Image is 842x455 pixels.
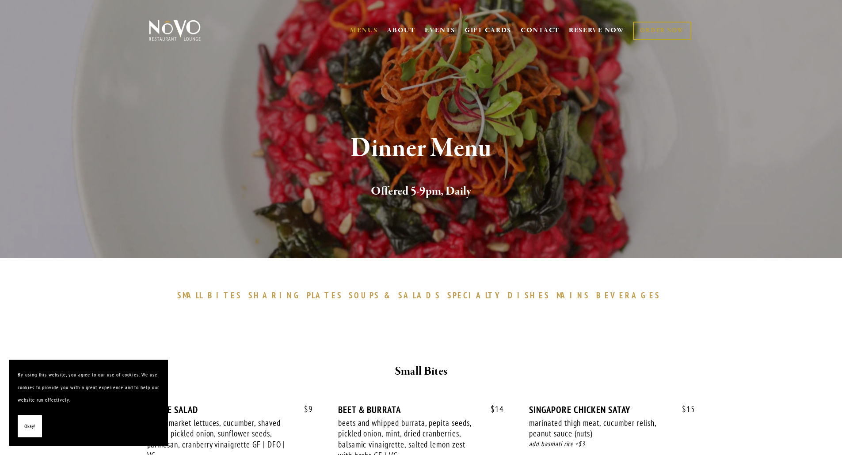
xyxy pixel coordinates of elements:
[465,22,511,39] a: GIFT CARDS
[248,290,347,301] a: SHARINGPLATES
[164,134,679,163] h1: Dinner Menu
[307,290,343,301] span: PLATES
[18,369,159,406] p: By using this website, you agree to our use of cookies. We use cookies to provide you with a grea...
[384,290,394,301] span: &
[596,290,665,301] a: BEVERAGES
[147,404,313,415] div: HOUSE SALAD
[349,290,445,301] a: SOUPS&SALADS
[248,290,302,301] span: SHARING
[349,290,380,301] span: SOUPS
[529,439,695,449] div: add basmati rice +$3
[556,290,590,301] span: MAINS
[338,404,504,415] div: BEET & BURRATA
[304,404,309,414] span: $
[673,404,695,414] span: 15
[569,22,625,39] a: RESERVE NOW
[633,22,691,40] a: ORDER NOW
[177,290,204,301] span: SMALL
[18,415,42,438] button: Okay!
[398,290,441,301] span: SALADS
[395,364,447,379] strong: Small Bites
[491,404,495,414] span: $
[177,290,247,301] a: SMALLBITES
[425,26,455,35] a: EVENTS
[387,26,415,35] a: ABOUT
[447,290,504,301] span: SPECIALTY
[164,182,679,201] h2: Offered 5-9pm, Daily
[482,404,504,414] span: 14
[147,19,202,41] img: Novo Restaurant &amp; Lounge
[596,290,661,301] span: BEVERAGES
[447,290,554,301] a: SPECIALTYDISHES
[24,420,35,433] span: Okay!
[682,404,686,414] span: $
[529,404,695,415] div: SINGAPORE CHICKEN SATAY
[556,290,594,301] a: MAINS
[529,417,670,439] div: marinated thigh meat, cucumber relish, peanut sauce (nuts)
[9,360,168,446] section: Cookie banner
[208,290,242,301] span: BITES
[295,404,313,414] span: 9
[350,26,378,35] a: MENUS
[521,22,560,39] a: CONTACT
[508,290,550,301] span: DISHES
